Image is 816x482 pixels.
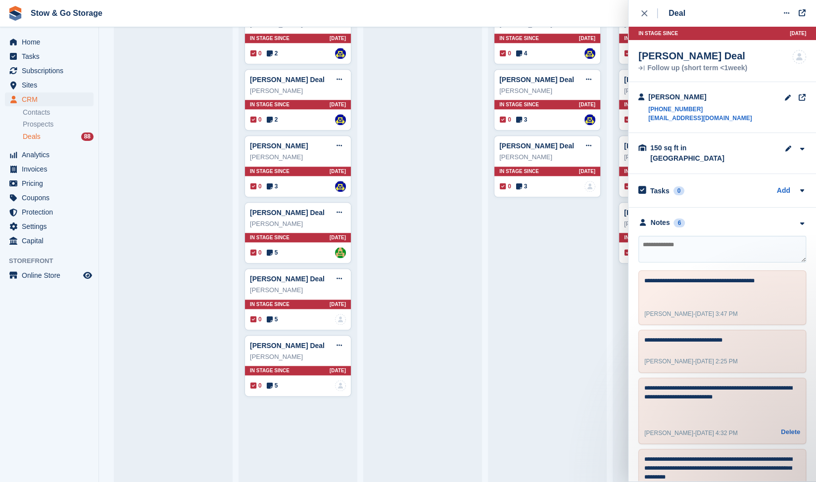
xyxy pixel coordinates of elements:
[5,191,94,205] a: menu
[250,86,346,96] div: [PERSON_NAME]
[250,275,325,283] a: [PERSON_NAME] Deal
[579,35,595,42] span: [DATE]
[335,314,346,325] a: deal-assignee-blank
[673,186,685,195] div: 0
[624,152,720,162] div: [PERSON_NAME]
[624,35,664,42] span: In stage since
[250,381,262,390] span: 0
[673,219,685,227] div: 6
[644,358,693,365] span: [PERSON_NAME]
[82,269,94,281] a: Preview store
[5,268,94,282] a: menu
[624,76,682,84] a: [PERSON_NAME]
[650,143,749,164] div: 150 sq ft in [GEOGRAPHIC_DATA]
[22,191,81,205] span: Coupons
[624,168,664,175] span: In stage since
[250,152,346,162] div: [PERSON_NAME]
[638,65,747,72] div: Follow up (short term <1week)
[5,205,94,219] a: menu
[335,380,346,391] img: deal-assignee-blank
[624,182,636,191] span: 0
[5,78,94,92] a: menu
[23,108,94,117] a: Contacts
[499,168,539,175] span: In stage since
[695,430,738,437] span: [DATE] 4:32 PM
[579,168,595,175] span: [DATE]
[5,49,94,63] a: menu
[516,49,528,58] span: 4
[250,35,289,42] span: In stage since
[499,142,574,150] a: [PERSON_NAME] Deal
[22,92,81,106] span: CRM
[250,219,346,229] div: [PERSON_NAME]
[499,76,574,84] a: [PERSON_NAME] Deal
[624,142,699,150] a: [PERSON_NAME] Deal
[648,114,752,123] a: [EMAIL_ADDRESS][DOMAIN_NAME]
[335,48,346,59] img: Rob Good-Stephenson
[695,358,738,365] span: [DATE] 2:25 PM
[624,248,636,257] span: 0
[250,342,325,350] a: [PERSON_NAME] Deal
[250,301,289,308] span: In stage since
[500,115,511,124] span: 0
[250,115,262,124] span: 0
[9,256,98,266] span: Storefront
[500,182,511,191] span: 0
[330,35,346,42] span: [DATE]
[624,86,720,96] div: [PERSON_NAME]
[669,7,685,19] div: Deal
[250,352,346,362] div: [PERSON_NAME]
[250,182,262,191] span: 0
[22,78,81,92] span: Sites
[250,168,289,175] span: In stage since
[648,105,752,114] a: [PHONE_NUMBER]
[22,268,81,282] span: Online Store
[5,64,94,78] a: menu
[650,186,670,195] h2: Tasks
[781,427,800,437] button: Delete
[5,234,94,248] a: menu
[335,247,346,258] img: Alex Taylor
[792,50,806,64] img: deal-assignee-blank
[22,162,81,176] span: Invoices
[584,48,595,59] img: Rob Good-Stephenson
[330,301,346,308] span: [DATE]
[22,205,81,219] span: Protection
[250,101,289,108] span: In stage since
[644,357,738,366] div: -
[22,176,81,190] span: Pricing
[23,120,53,129] span: Prospects
[250,142,308,150] a: [PERSON_NAME]
[267,49,278,58] span: 2
[250,248,262,257] span: 0
[638,50,747,62] div: [PERSON_NAME] Deal
[584,114,595,125] img: Rob Good-Stephenson
[330,168,346,175] span: [DATE]
[250,209,325,217] a: [PERSON_NAME] Deal
[330,101,346,108] span: [DATE]
[781,427,800,439] a: Delete
[27,5,106,21] a: Stow & Go Storage
[335,181,346,192] img: Rob Good-Stephenson
[5,219,94,233] a: menu
[22,64,81,78] span: Subscriptions
[23,119,94,130] a: Prospects
[250,49,262,58] span: 0
[250,76,325,84] a: [PERSON_NAME] Deal
[22,35,81,49] span: Home
[22,234,81,248] span: Capital
[5,176,94,190] a: menu
[5,92,94,106] a: menu
[22,49,81,63] span: Tasks
[584,181,595,192] img: deal-assignee-blank
[5,148,94,162] a: menu
[22,219,81,233] span: Settings
[23,132,41,141] span: Deals
[516,182,528,191] span: 3
[499,86,595,96] div: [PERSON_NAME]
[330,367,346,374] span: [DATE]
